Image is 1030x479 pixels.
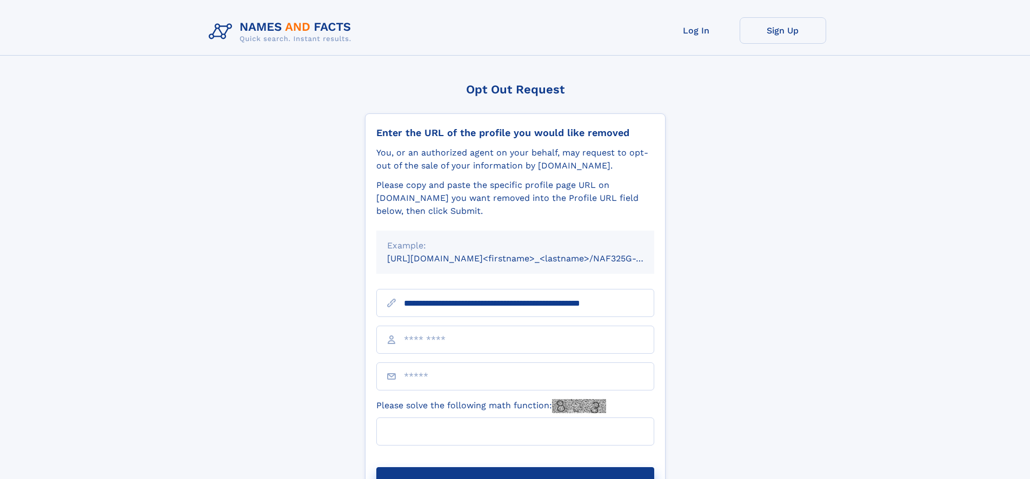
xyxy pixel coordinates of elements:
[376,127,654,139] div: Enter the URL of the profile you would like removed
[204,17,360,46] img: Logo Names and Facts
[387,253,675,264] small: [URL][DOMAIN_NAME]<firstname>_<lastname>/NAF325G-xxxxxxxx
[653,17,740,44] a: Log In
[740,17,826,44] a: Sign Up
[387,239,643,252] div: Example:
[376,179,654,218] div: Please copy and paste the specific profile page URL on [DOMAIN_NAME] you want removed into the Pr...
[365,83,666,96] div: Opt Out Request
[376,146,654,172] div: You, or an authorized agent on your behalf, may request to opt-out of the sale of your informatio...
[376,399,606,413] label: Please solve the following math function:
